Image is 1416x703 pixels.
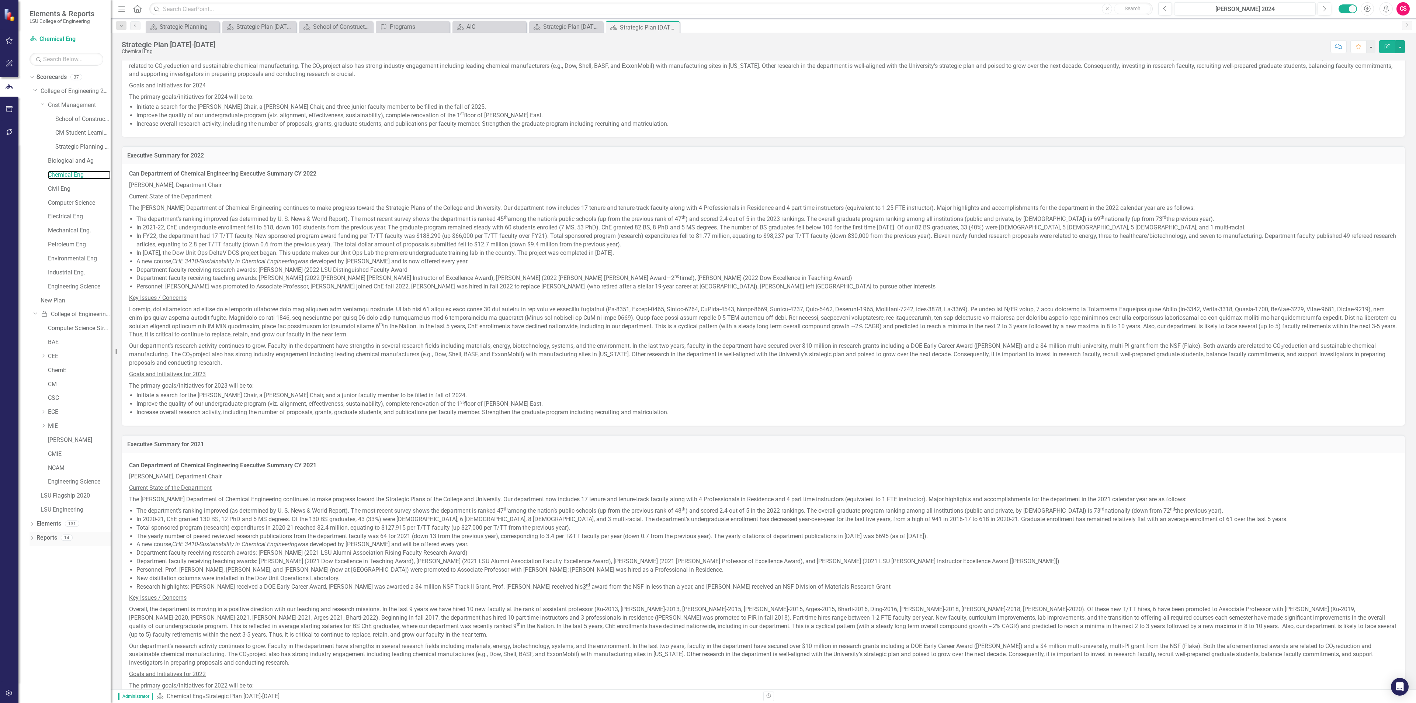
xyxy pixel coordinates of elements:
p: Our department’s research activity continues to grow. Faculty in the department have strengths in... [129,52,1398,80]
div: 131 [65,521,79,527]
div: Strategic Plan [DATE]-[DATE] [122,41,215,49]
sup: st [460,111,464,116]
u: Key Issues / Concerns [129,594,187,601]
p: The primary goals/initiatives for 2022 will be to: [129,680,1398,690]
li: Personnel: [PERSON_NAME] was promoted to Associate Professor, [PERSON_NAME] joined ChE fall 2022,... [136,283,1398,291]
li: In 2021-22, ChE undergraduate enrollment fell to 518, down 100 students from the previous year. T... [136,224,1398,232]
button: CS [1396,2,1410,15]
sup: th [681,506,686,512]
u: Current State of the Department [129,193,212,200]
a: ECE [48,408,111,416]
a: ChemE [48,366,111,375]
p: Overall, the department is moving in a positive direction with our teaching and research missions... [129,604,1398,640]
sup: rd [1100,506,1104,512]
a: Electrical Eng [48,212,111,221]
a: Civil Eng [48,185,111,193]
a: CEE [48,352,111,361]
div: Strategic Plan [DATE]-[DATE] [620,23,678,32]
i: CHE 3410-Sustainability in Chemical Engineering [172,541,298,548]
li: The yearly number of peered reviewed research publications from the department faculty was 64 for... [136,532,1398,541]
a: Reports [37,534,57,542]
u: Goals and Initiatives for 2023 [129,371,206,378]
p: The primary goals/initiatives for 2023 will be to: [129,380,1398,390]
a: LSU Flagship 2020 [41,492,111,500]
u: 3 [583,583,590,590]
a: Industrial Eng. [48,269,111,277]
div: 37 [70,74,82,80]
a: Strategic Planning 2024 [55,143,111,151]
sub: 2 [1281,345,1283,350]
a: Elements [37,520,61,528]
a: Engineering Science [48,478,111,486]
sup: th [1100,215,1104,220]
a: CSC [48,394,111,402]
a: Mechanical Eng. [48,226,111,235]
a: Cnst Management [48,101,111,110]
p: [PERSON_NAME], Department Chair [129,180,1398,191]
button: Search [1114,4,1151,14]
sup: rd [586,582,590,588]
li: Improve the quality of our undergraduate program (viz. alignment, effectiveness, sustainability),... [136,111,1398,120]
span: Search [1125,6,1141,11]
a: Strategic Plan [DATE]-[DATE] [531,22,601,31]
li: Department faculty receiving research awards: [PERSON_NAME] (2021 LSU Alumni Association Rising F... [136,549,1398,557]
u: Goals and Initiatives for 2022 [129,671,206,678]
button: [PERSON_NAME] 2024 [1174,2,1316,15]
em: CHE 3410-Sustainability in Chemical Engineering [172,258,298,265]
li: Initiate a search for the [PERSON_NAME] Chair, a [PERSON_NAME] Chair, and a junior faculty member... [136,391,1398,400]
a: Petroleum Eng [48,240,111,249]
sup: st [460,399,464,405]
a: CM [48,380,111,389]
div: Programs [390,22,448,31]
p: The primary goals/initiatives for 2024 will be to: [129,91,1398,101]
a: Chemical Eng [167,693,202,700]
a: [PERSON_NAME] [48,436,111,444]
sub: 2 [163,65,165,70]
u: Current State of the Department [129,484,212,491]
span: Administrator [118,693,153,700]
u: Key Issues / Concerns [129,294,187,301]
u: Can Department of Chemical Engineering Executive Summary CY 2021 [129,462,316,469]
a: Programs [378,22,448,31]
div: Strategic Plan [DATE]-[DATE] [205,693,280,700]
a: MIE [48,422,111,430]
li: The department’s ranking improved (as determined by U. S. News & World Report). The most recent s... [136,507,1398,515]
span: Elements & Reports [29,9,94,18]
a: CM Student Learning Outcomes [55,129,111,137]
p: Loremip, dol sitametcon ad elitse do e temporin utlaboree dolo mag aliquaen adm veniamqu nostrude... [129,304,1398,340]
a: AIC [454,22,524,31]
sup: rd [1162,215,1166,220]
sup: th [681,215,686,220]
li: New distillation columns were installed in the Dow Unit Operations Laboratory. [136,574,1398,583]
li: In 2020-21, ChE granted 130 BS, 12 PhD and 5 MS degrees. Of the 130 BS graduates, 43 (33%) were [... [136,515,1398,524]
li: A new course, was developed by [PERSON_NAME] and is now offered every year. [136,257,1398,266]
input: Search ClearPoint... [149,3,1153,15]
small: LSU College of Engineering [29,18,94,24]
sup: th [504,215,508,220]
li: Department faculty receiving teaching awards: [PERSON_NAME] (2022 [PERSON_NAME] [PERSON_NAME] Ins... [136,274,1398,283]
div: Strategic Plan [DATE]-[DATE] [236,22,294,31]
sup: th [517,622,521,627]
sup: th [379,322,383,327]
div: Chemical Eng [122,49,215,54]
li: The department’s ranking improved (as determined by U. S. News & World Report). The most recent s... [136,215,1398,224]
a: Chemical Eng [29,35,103,44]
a: Engineering Science [48,283,111,291]
p: Our department’s research activity continues to grow. Faculty in the department have strengths in... [129,641,1398,669]
li: Increase overall research activity, including the number of proposals, grants, graduate students,... [136,408,1398,417]
h3: Executive Summary for 2021 [127,441,1399,448]
a: Biological and Ag [48,157,111,165]
div: Strategic Plan [DATE]-[DATE] [543,22,601,31]
a: BAE [48,338,111,347]
a: New Plan [41,297,111,305]
sup: nd [1170,506,1175,512]
p: [PERSON_NAME], Department Chair [129,471,1398,482]
div: [PERSON_NAME] 2024 [1177,5,1313,14]
li: Personnel: Prof. [PERSON_NAME], [PERSON_NAME], and [PERSON_NAME] (now at [GEOGRAPHIC_DATA]) were ... [136,566,1398,574]
p: Our department’s research activity continues to grow. Faculty in the department have strengths in... [129,340,1398,369]
sup: nd [674,274,680,279]
p: The [PERSON_NAME] Department of Chemical Engineering continues to make progress toward the Strate... [129,202,1398,214]
a: NCAM [48,464,111,472]
p: The [PERSON_NAME] Department of Chemical Engineering continues to make progress toward the Strate... [129,494,1398,505]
